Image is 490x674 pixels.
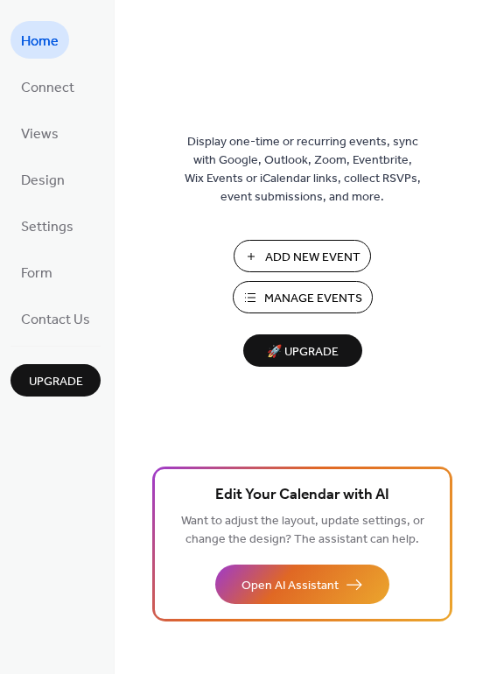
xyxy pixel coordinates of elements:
[21,306,90,333] span: Contact Us
[10,364,101,397] button: Upgrade
[21,28,59,55] span: Home
[243,334,362,367] button: 🚀 Upgrade
[254,341,352,364] span: 🚀 Upgrade
[233,281,373,313] button: Manage Events
[215,565,389,604] button: Open AI Assistant
[21,260,52,287] span: Form
[10,207,84,244] a: Settings
[10,114,69,151] a: Views
[10,253,63,291] a: Form
[265,249,360,267] span: Add New Event
[21,74,74,102] span: Connect
[21,214,73,241] span: Settings
[241,577,339,595] span: Open AI Assistant
[181,509,424,551] span: Want to adjust the layout, update settings, or change the design? The assistant can help.
[234,240,371,272] button: Add New Event
[185,133,421,207] span: Display one-time or recurring events, sync with Google, Outlook, Zoom, Eventbrite, Wix Events or ...
[10,299,101,337] a: Contact Us
[21,121,59,148] span: Views
[10,67,85,105] a: Connect
[29,373,83,391] span: Upgrade
[10,160,75,198] a: Design
[264,290,362,308] span: Manage Events
[21,167,65,194] span: Design
[10,21,69,59] a: Home
[215,483,389,508] span: Edit Your Calendar with AI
